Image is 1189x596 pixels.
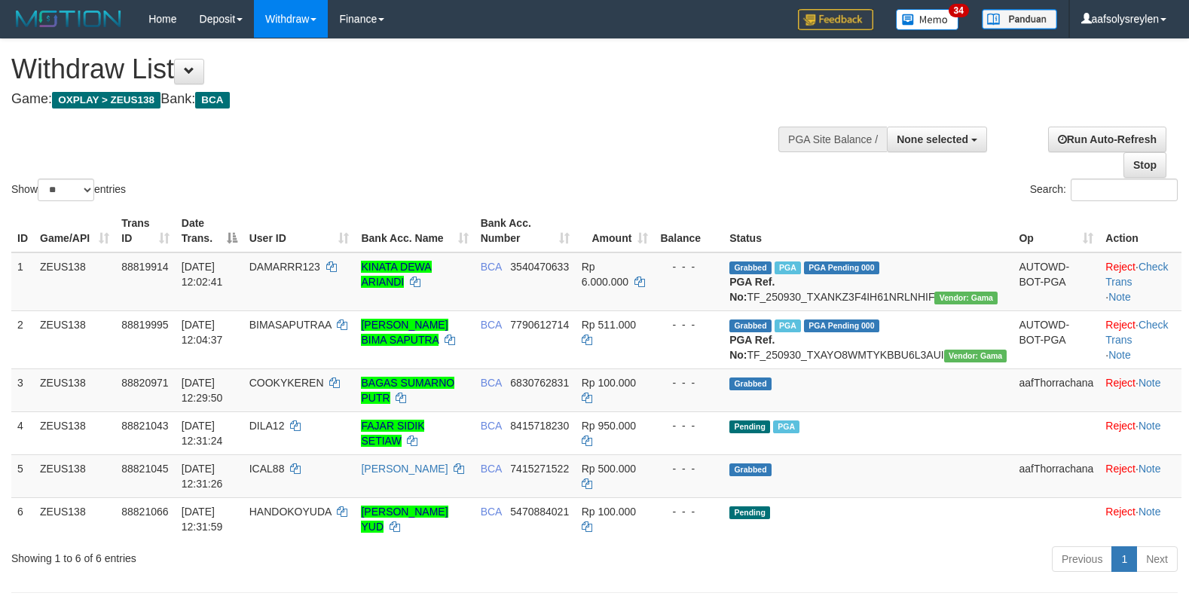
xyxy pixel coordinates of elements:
[121,506,168,518] span: 88821066
[361,377,454,404] a: BAGAS SUMARNO PUTR
[11,179,126,201] label: Show entries
[510,420,569,432] span: Copy 8415718230 to clipboard
[1013,209,1099,252] th: Op: activate to sort column ascending
[1139,463,1161,475] a: Note
[481,377,502,389] span: BCA
[11,368,34,411] td: 3
[182,319,223,346] span: [DATE] 12:04:37
[1099,310,1181,368] td: · ·
[11,54,778,84] h1: Withdraw List
[355,209,474,252] th: Bank Acc. Name: activate to sort column ascending
[11,411,34,454] td: 4
[481,261,502,273] span: BCA
[1013,368,1099,411] td: aafThorrachana
[775,261,801,274] span: Marked by aafsolysreylen
[249,506,332,518] span: HANDOKOYUDA
[1105,319,1168,346] a: Check Trans
[729,276,775,303] b: PGA Ref. No:
[34,252,115,311] td: ZEUS138
[729,334,775,361] b: PGA Ref. No:
[1071,179,1178,201] input: Search:
[1013,310,1099,368] td: AUTOWD-BOT-PGA
[11,454,34,497] td: 5
[361,506,448,533] a: [PERSON_NAME] YUD
[1111,546,1137,572] a: 1
[34,209,115,252] th: Game/API: activate to sort column ascending
[1099,252,1181,311] td: · ·
[1099,497,1181,540] td: ·
[944,350,1007,362] span: Vendor URL: https://trx31.1velocity.biz
[934,292,998,304] span: Vendor URL: https://trx31.1velocity.biz
[1123,152,1166,178] a: Stop
[1105,420,1136,432] a: Reject
[361,463,448,475] a: [PERSON_NAME]
[481,420,502,432] span: BCA
[243,209,356,252] th: User ID: activate to sort column ascending
[11,310,34,368] td: 2
[34,411,115,454] td: ZEUS138
[660,259,717,274] div: - - -
[778,127,887,152] div: PGA Site Balance /
[11,92,778,107] h4: Game: Bank:
[582,463,636,475] span: Rp 500.000
[897,133,968,145] span: None selected
[1013,454,1099,497] td: aafThorrachana
[176,209,243,252] th: Date Trans.: activate to sort column descending
[121,319,168,331] span: 88819995
[11,209,34,252] th: ID
[1139,377,1161,389] a: Note
[1099,209,1181,252] th: Action
[249,420,285,432] span: DILA12
[121,463,168,475] span: 88821045
[798,9,873,30] img: Feedback.jpg
[121,377,168,389] span: 88820971
[729,377,772,390] span: Grabbed
[182,261,223,288] span: [DATE] 12:02:41
[1048,127,1166,152] a: Run Auto-Refresh
[249,261,320,273] span: DAMARRR123
[1013,252,1099,311] td: AUTOWD-BOT-PGA
[249,463,285,475] span: ICAL88
[582,319,636,331] span: Rp 511.000
[38,179,94,201] select: Showentries
[11,497,34,540] td: 6
[896,9,959,30] img: Button%20Memo.svg
[34,310,115,368] td: ZEUS138
[52,92,160,109] span: OXPLAY > ZEUS138
[1108,349,1131,361] a: Note
[949,4,969,17] span: 34
[660,418,717,433] div: - - -
[361,319,448,346] a: [PERSON_NAME] BIMA SAPUTRA
[249,377,324,389] span: COOKYKEREN
[1136,546,1178,572] a: Next
[582,420,636,432] span: Rp 950.000
[723,310,1013,368] td: TF_250930_TXAYO8WMTYKBBU6L3AUI
[1139,420,1161,432] a: Note
[481,319,502,331] span: BCA
[34,497,115,540] td: ZEUS138
[11,8,126,30] img: MOTION_logo.png
[773,420,799,433] span: Marked by aafsolysreylen
[510,377,569,389] span: Copy 6830762831 to clipboard
[1105,261,1136,273] a: Reject
[121,420,168,432] span: 88821043
[982,9,1057,29] img: panduan.png
[475,209,576,252] th: Bank Acc. Number: activate to sort column ascending
[510,463,569,475] span: Copy 7415271522 to clipboard
[510,261,569,273] span: Copy 3540470633 to clipboard
[729,506,770,519] span: Pending
[182,420,223,447] span: [DATE] 12:31:24
[1108,291,1131,303] a: Note
[1105,377,1136,389] a: Reject
[654,209,723,252] th: Balance
[115,209,176,252] th: Trans ID: activate to sort column ascending
[182,463,223,490] span: [DATE] 12:31:26
[510,319,569,331] span: Copy 7790612714 to clipboard
[195,92,229,109] span: BCA
[361,261,431,288] a: KINATA DEWA ARIANDI
[723,209,1013,252] th: Status
[1099,411,1181,454] td: ·
[582,377,636,389] span: Rp 100.000
[582,506,636,518] span: Rp 100.000
[775,319,801,332] span: Marked by aafsolysreylen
